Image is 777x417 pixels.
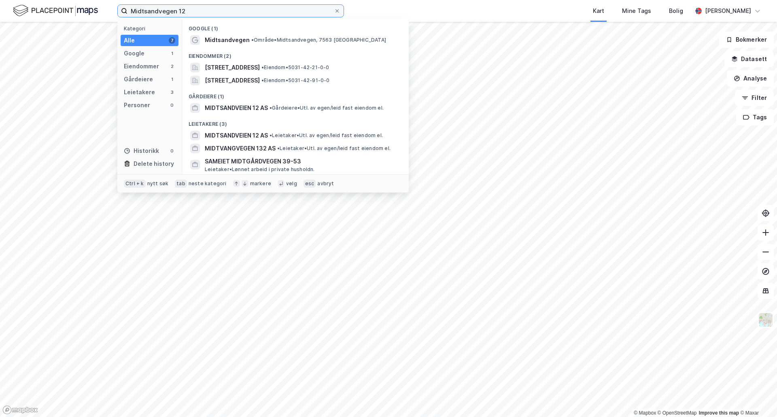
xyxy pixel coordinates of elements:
[724,51,774,67] button: Datasett
[205,131,268,140] span: MIDTSANDVEIEN 12 AS
[124,25,178,32] div: Kategori
[261,77,330,84] span: Eiendom • 5031-42-91-0-0
[317,180,334,187] div: avbryt
[169,63,175,70] div: 2
[727,70,774,87] button: Analyse
[124,146,159,156] div: Historikk
[169,37,175,44] div: 7
[270,132,272,138] span: •
[277,145,280,151] span: •
[2,405,38,415] a: Mapbox homepage
[169,102,175,108] div: 0
[705,6,751,16] div: [PERSON_NAME]
[147,180,169,187] div: nytt søk
[169,148,175,154] div: 0
[304,180,316,188] div: esc
[261,64,264,70] span: •
[169,76,175,83] div: 1
[134,159,174,169] div: Delete history
[737,378,777,417] iframe: Chat Widget
[205,166,315,173] span: Leietaker • Lønnet arbeid i private husholdn.
[277,145,391,152] span: Leietaker • Utl. av egen/leid fast eiendom el.
[669,6,683,16] div: Bolig
[270,132,383,139] span: Leietaker • Utl. av egen/leid fast eiendom el.
[124,100,150,110] div: Personer
[182,47,409,61] div: Eiendommer (2)
[124,36,135,45] div: Alle
[758,312,773,328] img: Z
[182,19,409,34] div: Google (1)
[270,105,272,111] span: •
[735,90,774,106] button: Filter
[124,87,155,97] div: Leietakere
[261,77,264,83] span: •
[286,180,297,187] div: velg
[182,87,409,102] div: Gårdeiere (1)
[634,410,656,416] a: Mapbox
[205,103,268,113] span: MIDTSANDVEIEN 12 AS
[205,35,250,45] span: Midtsandvegen
[251,37,386,43] span: Område • Midtsandvegen, 7563 [GEOGRAPHIC_DATA]
[593,6,604,16] div: Kart
[127,5,334,17] input: Søk på adresse, matrikkel, gårdeiere, leietakere eller personer
[251,37,254,43] span: •
[124,180,146,188] div: Ctrl + k
[261,64,329,71] span: Eiendom • 5031-42-21-0-0
[169,89,175,95] div: 3
[622,6,651,16] div: Mine Tags
[169,50,175,57] div: 1
[124,49,144,58] div: Google
[124,61,159,71] div: Eiendommer
[189,180,227,187] div: neste kategori
[13,4,98,18] img: logo.f888ab2527a4732fd821a326f86c7f29.svg
[719,32,774,48] button: Bokmerker
[737,378,777,417] div: Kontrollprogram for chat
[182,114,409,129] div: Leietakere (3)
[124,74,153,84] div: Gårdeiere
[205,63,260,72] span: [STREET_ADDRESS]
[175,180,187,188] div: tab
[658,410,697,416] a: OpenStreetMap
[250,180,271,187] div: markere
[205,144,276,153] span: MIDTVANGVEGEN 132 AS
[736,109,774,125] button: Tags
[205,76,260,85] span: [STREET_ADDRESS]
[205,157,399,166] span: SAMEIET MIDTGÅRDVEGEN 39-53
[270,105,384,111] span: Gårdeiere • Utl. av egen/leid fast eiendom el.
[699,410,739,416] a: Improve this map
